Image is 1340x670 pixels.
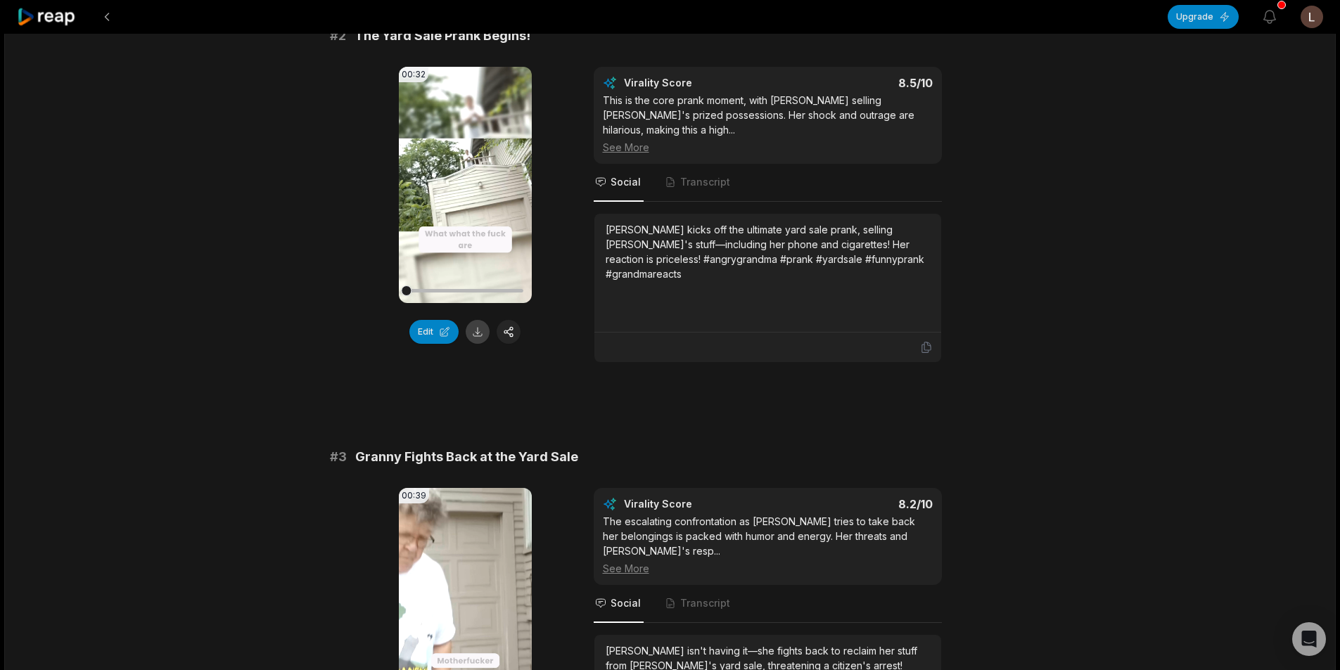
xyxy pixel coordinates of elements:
span: Granny Fights Back at the Yard Sale [355,447,578,467]
video: Your browser does not support mp4 format. [399,67,532,303]
div: Virality Score [624,76,775,90]
span: Transcript [680,175,730,189]
div: This is the core prank moment, with [PERSON_NAME] selling [PERSON_NAME]'s prized possessions. Her... [603,93,933,155]
div: Virality Score [624,497,775,511]
span: Transcript [680,596,730,610]
div: 8.2 /10 [781,497,933,511]
span: # 2 [330,26,346,46]
span: Social [611,175,641,189]
span: The Yard Sale Prank Begins! [355,26,530,46]
span: Social [611,596,641,610]
nav: Tabs [594,164,942,202]
nav: Tabs [594,585,942,623]
div: Open Intercom Messenger [1292,622,1326,656]
button: Upgrade [1168,5,1239,29]
div: See More [603,561,933,576]
div: 8.5 /10 [781,76,933,90]
div: See More [603,140,933,155]
span: # 3 [330,447,347,467]
div: The escalating confrontation as [PERSON_NAME] tries to take back her belongings is packed with hu... [603,514,933,576]
button: Edit [409,320,459,344]
div: [PERSON_NAME] kicks off the ultimate yard sale prank, selling [PERSON_NAME]'s stuff—including her... [606,222,930,281]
